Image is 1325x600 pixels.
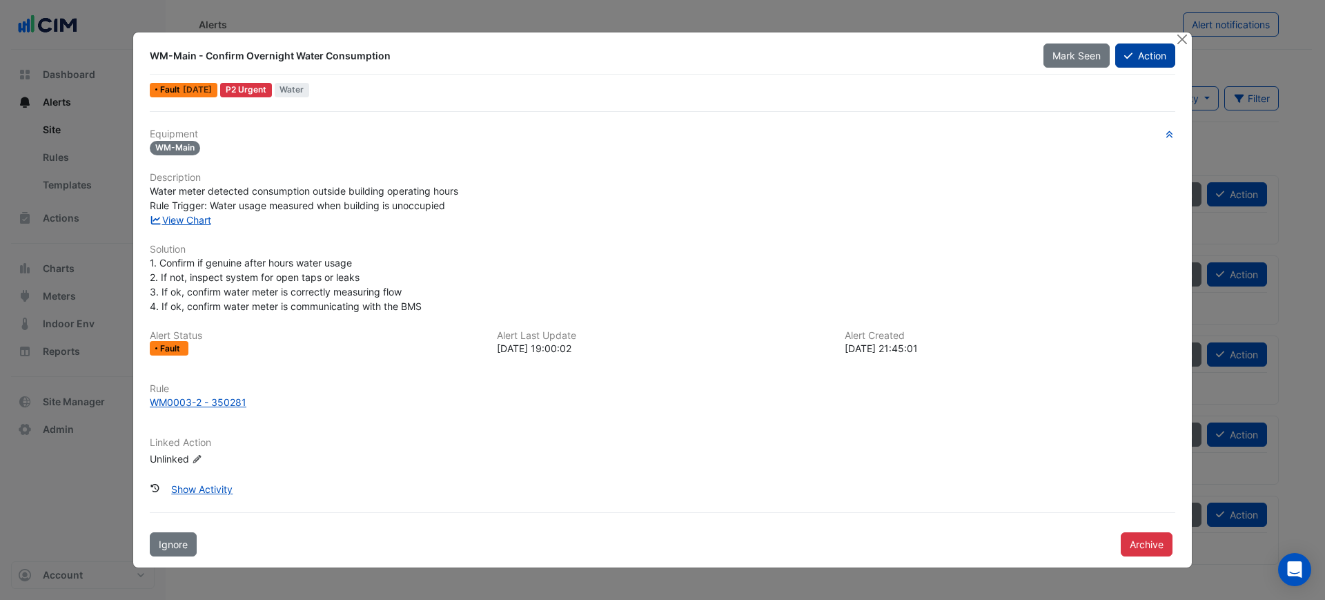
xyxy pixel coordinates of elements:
[150,532,197,557] button: Ignore
[150,395,246,409] div: WM0003-2 - 350281
[497,330,827,342] h6: Alert Last Update
[1121,532,1172,557] button: Archive
[1175,32,1189,47] button: Close
[159,539,188,550] span: Ignore
[1278,553,1311,586] div: Open Intercom Messenger
[150,185,458,211] span: Water meter detected consumption outside building operating hours Rule Trigger: Water usage measu...
[845,341,1175,356] div: [DATE] 21:45:01
[183,84,212,95] span: Tue 02-Sep-2025 19:00 AEST
[845,330,1175,342] h6: Alert Created
[150,172,1175,184] h6: Description
[160,86,183,94] span: Fault
[160,345,183,353] span: Fault
[275,83,310,97] span: Water
[150,395,1175,409] a: WM0003-2 - 350281
[150,214,211,226] a: View Chart
[150,244,1175,255] h6: Solution
[150,141,200,155] span: WM-Main
[150,330,480,342] h6: Alert Status
[150,452,315,466] div: Unlinked
[150,49,1027,63] div: WM-Main - Confirm Overnight Water Consumption
[150,128,1175,140] h6: Equipment
[150,383,1175,395] h6: Rule
[1043,43,1110,68] button: Mark Seen
[220,83,272,97] div: P2 Urgent
[150,437,1175,449] h6: Linked Action
[162,477,242,501] button: Show Activity
[1052,50,1101,61] span: Mark Seen
[497,341,827,356] div: [DATE] 19:00:02
[1115,43,1175,68] button: Action
[150,257,422,312] span: 1. Confirm if genuine after hours water usage 2. If not, inspect system for open taps or leaks 3....
[192,454,202,465] fa-icon: Edit Linked Action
